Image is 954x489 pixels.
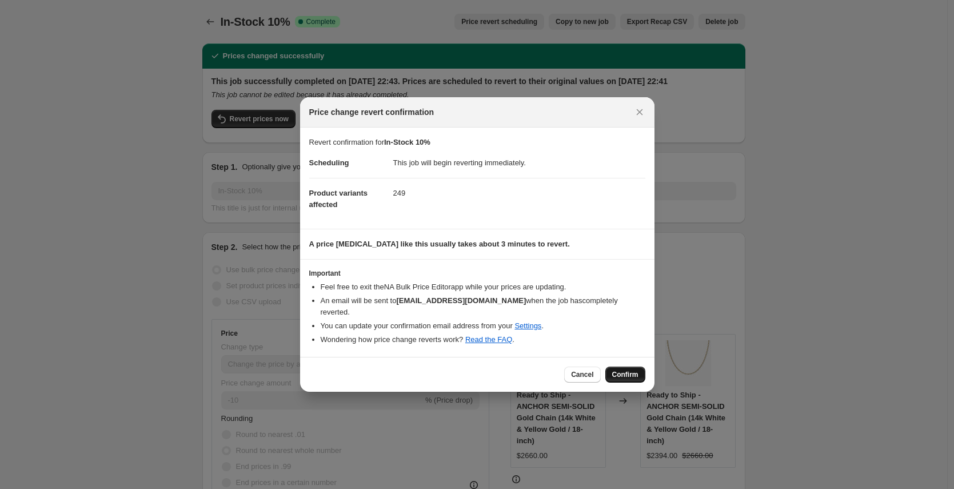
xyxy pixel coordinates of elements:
button: Confirm [605,367,645,383]
b: In-Stock 10% [384,138,430,146]
dd: This job will begin reverting immediately. [393,148,645,178]
li: You can update your confirmation email address from your . [321,320,645,332]
a: Read the FAQ [465,335,512,344]
span: Product variants affected [309,189,368,209]
span: Scheduling [309,158,349,167]
span: Confirm [612,370,638,379]
dd: 249 [393,178,645,208]
h3: Important [309,269,645,278]
b: A price [MEDICAL_DATA] like this usually takes about 3 minutes to revert. [309,240,570,248]
span: Price change revert confirmation [309,106,434,118]
span: Cancel [571,370,593,379]
p: Revert confirmation for [309,137,645,148]
li: An email will be sent to when the job has completely reverted . [321,295,645,318]
a: Settings [514,321,541,330]
li: Wondering how price change reverts work? . [321,334,645,345]
button: Close [632,104,648,120]
button: Cancel [564,367,600,383]
li: Feel free to exit the NA Bulk Price Editor app while your prices are updating. [321,281,645,293]
b: [EMAIL_ADDRESS][DOMAIN_NAME] [396,296,526,305]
